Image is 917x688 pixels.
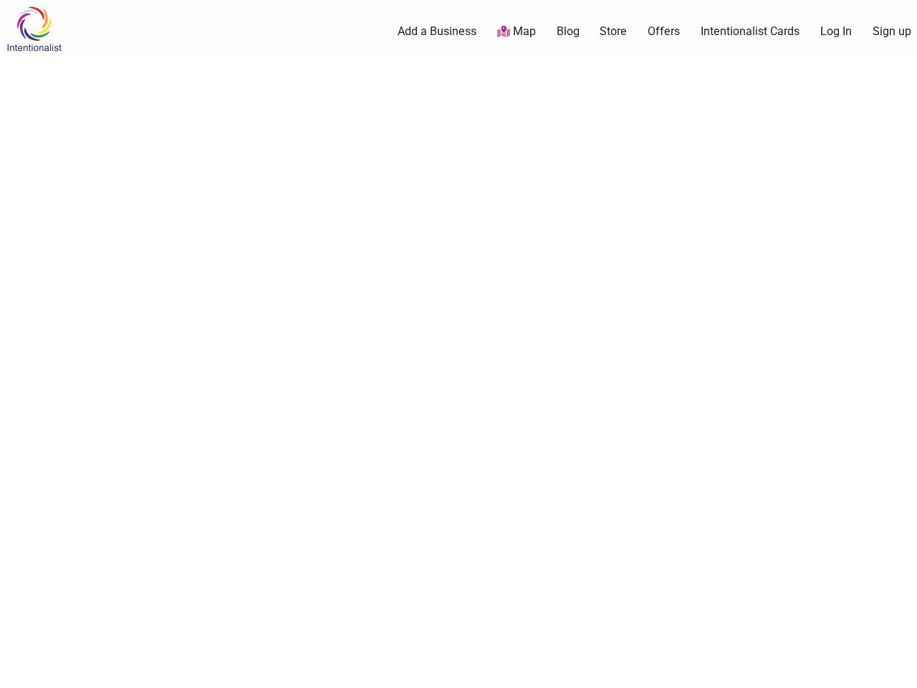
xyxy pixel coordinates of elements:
[873,24,911,39] a: Sign up
[600,24,627,39] a: Store
[497,24,536,40] a: Map
[648,24,680,39] a: Offers
[820,24,852,39] a: Log In
[557,24,580,39] a: Blog
[701,24,800,39] a: Intentionalist Cards
[398,24,476,39] a: Add a Business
